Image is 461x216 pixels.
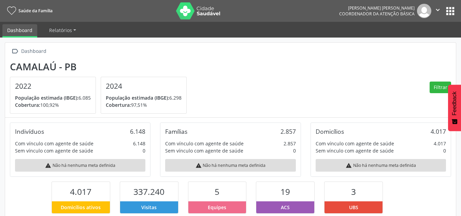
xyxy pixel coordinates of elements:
[15,159,145,172] div: Não há nenhuma meta definida
[15,95,78,101] span: População estimada (IBGE):
[434,140,446,147] div: 4.017
[280,186,290,197] span: 19
[130,128,145,135] div: 6.148
[133,140,145,147] div: 6.148
[15,101,91,109] p: 100,92%
[106,95,169,101] span: População estimada (IBGE):
[165,128,187,135] div: Famílias
[15,147,93,154] div: Sem vínculo com agente de saúde
[10,61,191,72] div: Camalaú - PB
[430,82,451,93] button: Filtrar
[284,140,296,147] div: 2.857
[106,82,182,90] h4: 2024
[45,162,51,169] i: warning
[431,128,446,135] div: 4.017
[5,5,53,16] a: Saúde da Família
[70,186,91,197] span: 4.017
[431,4,444,18] button: 
[293,147,296,154] div: 0
[18,8,53,14] span: Saúde da Família
[15,102,40,108] span: Cobertura:
[44,24,81,36] a: Relatórios
[351,186,356,197] span: 3
[106,102,131,108] span: Cobertura:
[61,204,101,211] span: Domicílios ativos
[417,4,431,18] img: img
[196,162,202,169] i: warning
[165,159,296,172] div: Não há nenhuma meta definida
[106,101,182,109] p: 97,51%
[208,204,226,211] span: Equipes
[443,147,446,154] div: 0
[349,204,358,211] span: UBS
[448,85,461,131] button: Feedback - Mostrar pesquisa
[15,128,44,135] div: Indivíduos
[20,46,47,56] div: Dashboard
[15,140,93,147] div: Com vínculo com agente de saúde
[280,128,296,135] div: 2.857
[106,94,182,101] p: 6.298
[15,94,91,101] p: 6.085
[281,204,290,211] span: ACS
[165,140,244,147] div: Com vínculo com agente de saúde
[141,204,157,211] span: Visitas
[2,24,37,38] a: Dashboard
[316,140,394,147] div: Com vínculo com agente de saúde
[316,147,394,154] div: Sem vínculo com agente de saúde
[316,159,446,172] div: Não há nenhuma meta definida
[143,147,145,154] div: 0
[10,46,20,56] i: 
[165,147,243,154] div: Sem vínculo com agente de saúde
[316,128,344,135] div: Domicílios
[339,5,415,11] div: [PERSON_NAME] [PERSON_NAME]
[49,27,72,33] span: Relatórios
[15,82,91,90] h4: 2022
[346,162,352,169] i: warning
[444,5,456,17] button: apps
[451,91,458,115] span: Feedback
[434,6,442,14] i: 
[133,186,164,197] span: 337.240
[215,186,219,197] span: 5
[339,11,415,17] span: Coordenador da Atenção Básica
[10,46,47,56] a:  Dashboard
